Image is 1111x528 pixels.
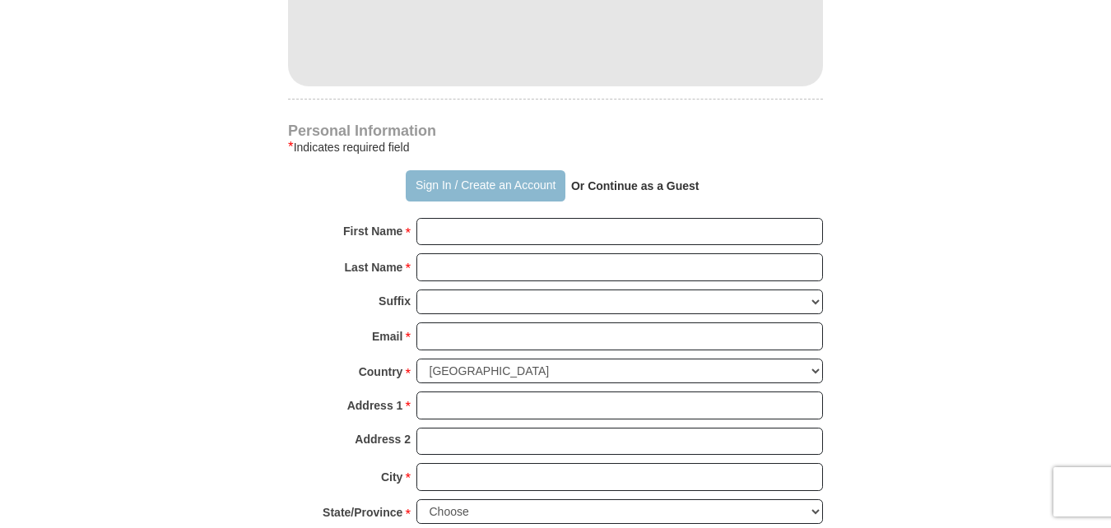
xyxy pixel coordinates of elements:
strong: Address 2 [355,428,411,451]
h4: Personal Information [288,124,823,137]
strong: State/Province [323,501,402,524]
div: Indicates required field [288,137,823,157]
strong: Address 1 [347,394,403,417]
strong: Email [372,325,402,348]
strong: Last Name [345,256,403,279]
strong: First Name [343,220,402,243]
button: Sign In / Create an Account [406,170,565,201]
strong: Country [359,360,403,383]
strong: City [381,465,402,489]
strong: Suffix [379,289,411,313]
strong: Or Continue as a Guest [571,179,700,192]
